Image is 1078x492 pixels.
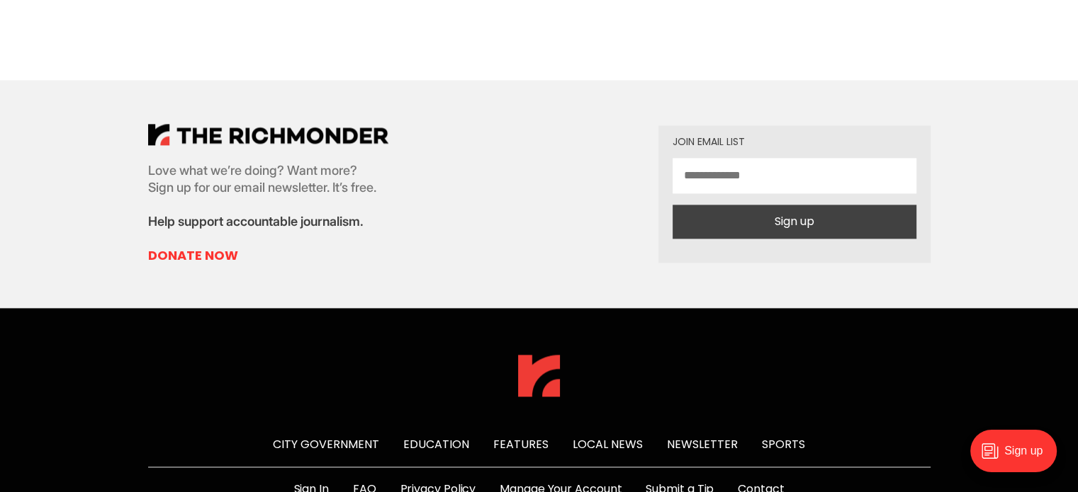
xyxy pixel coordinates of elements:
p: Love what we’re doing? Want more? Sign up for our email newsletter. It’s free. [148,162,388,196]
p: Help support accountable journalism. [148,213,388,230]
a: Education [403,436,469,452]
button: Sign up [673,205,916,239]
img: The Richmonder [518,355,560,396]
a: Donate Now [148,247,388,264]
a: City Government [273,436,379,452]
a: Newsletter [667,436,738,452]
iframe: portal-trigger [958,423,1078,492]
a: Sports [762,436,805,452]
img: The Richmonder Logo [148,124,388,145]
a: Features [493,436,549,452]
div: Join email list [673,137,916,147]
a: Local News [573,436,643,452]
